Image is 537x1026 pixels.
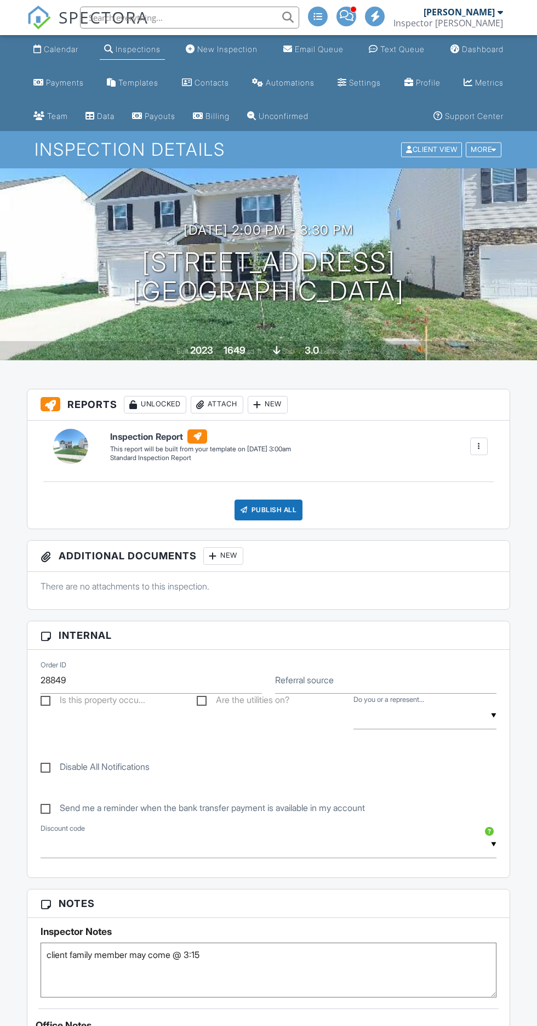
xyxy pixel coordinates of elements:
[41,943,496,997] textarea: client family member may come @ 3:15
[110,454,291,463] div: Standard Inspection Report
[243,106,313,127] a: Unconfirmed
[110,429,291,444] h6: Inspection Report
[29,73,88,93] a: Payments
[102,73,163,93] a: Templates
[27,389,510,421] h3: Reports
[424,7,495,18] div: [PERSON_NAME]
[124,396,186,413] div: Unlocked
[364,39,429,60] a: Text Queue
[41,695,145,708] label: Is this property occupied?
[190,344,213,356] div: 2023
[47,111,68,121] div: Team
[27,5,51,30] img: The Best Home Inspection Software - Spectora
[184,223,353,237] h3: [DATE] 2:00 pm - 3:30 pm
[401,143,462,157] div: Client View
[282,347,294,355] span: slab
[191,396,243,413] div: Attach
[188,106,234,127] a: Billing
[380,44,425,54] div: Text Queue
[110,445,291,454] div: This report will be built from your template on [DATE] 3:00am
[416,78,441,87] div: Profile
[205,111,230,121] div: Billing
[97,111,115,121] div: Data
[475,78,504,87] div: Metrics
[446,39,508,60] a: Dashboard
[462,44,504,54] div: Dashboard
[44,44,78,54] div: Calendar
[145,111,175,121] div: Payouts
[393,18,503,29] div: Inspector Cluseau
[459,73,508,93] a: Metrics
[400,145,465,153] a: Client View
[305,344,319,356] div: 3.0
[133,248,404,306] h1: [STREET_ADDRESS] [GEOGRAPHIC_DATA]
[59,5,148,29] span: SPECTORA
[41,580,496,592] p: There are no attachments to this inspection.
[224,344,245,356] div: 1649
[41,762,150,775] label: Disable All Notifications
[275,674,334,686] label: Referral source
[429,106,508,127] a: Support Center
[29,39,83,60] a: Calendar
[259,111,309,121] div: Unconfirmed
[27,541,510,572] h3: Additional Documents
[295,44,344,54] div: Email Queue
[181,39,262,60] a: New Inspection
[41,926,496,937] h5: Inspector Notes
[27,889,510,918] h3: Notes
[118,78,158,87] div: Templates
[353,695,424,705] label: Do you or a representative plan to attend at the conclusion of the inspection?
[266,78,315,87] div: Automations
[41,824,85,834] label: Discount code
[248,396,288,413] div: New
[27,15,148,38] a: SPECTORA
[27,621,510,650] h3: Internal
[400,73,445,93] a: Company Profile
[81,106,119,127] a: Data
[466,143,501,157] div: More
[235,500,303,520] div: Publish All
[116,44,161,54] div: Inspections
[349,78,381,87] div: Settings
[100,39,165,60] a: Inspections
[29,106,72,127] a: Team
[80,7,299,29] input: Search everything...
[41,660,66,670] label: Order ID
[128,106,180,127] a: Payouts
[321,347,352,355] span: bathrooms
[35,140,502,159] h1: Inspection Details
[195,78,229,87] div: Contacts
[445,111,504,121] div: Support Center
[333,73,385,93] a: Settings
[41,803,365,817] label: Send me a reminder when the bank transfer payment is available in my account
[197,44,258,54] div: New Inspection
[176,347,188,355] span: Built
[178,73,233,93] a: Contacts
[203,547,243,565] div: New
[279,39,348,60] a: Email Queue
[248,73,319,93] a: Automations (Advanced)
[247,347,262,355] span: sq. ft.
[46,78,84,87] div: Payments
[197,695,289,708] label: Are the utilities on?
